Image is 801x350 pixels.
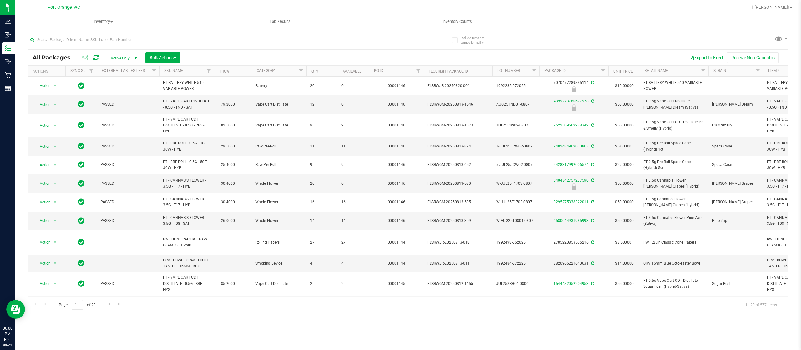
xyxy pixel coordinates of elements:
input: 1 [72,300,83,310]
span: GRV - BOWL - GRAV - OCTO-TASTER - 16MM - BLUE [163,257,210,269]
span: 27 [341,239,365,245]
span: Action [34,238,51,247]
a: Lot Number [497,69,520,73]
div: Newly Received [538,86,609,92]
span: FLSRWJR-20250820-006 [427,83,489,89]
span: FLSRWGM-20250813-309 [427,218,489,224]
a: 00001145 [388,281,405,286]
a: 00001144 [388,261,405,265]
span: In Sync [78,238,84,247]
span: $50.00000 [612,100,637,109]
span: Rolling Papers [255,239,303,245]
span: FT 0.5g Vape Cart CDT Distillate Sugar Rush (Hybrid-Sativa) [643,278,705,290]
span: $3.50000 [612,238,635,247]
span: FT 0.5g Vape Cart CDT Distillate PB & Smelly (Hybrid) [643,119,705,131]
span: 11 [310,143,334,149]
span: In Sync [78,160,84,169]
span: Sync from Compliance System [590,219,594,223]
div: 2785220853505216 [538,239,609,245]
span: select [51,161,59,169]
button: Receive Non-Cannabis [727,52,779,63]
a: 00001146 [388,84,405,88]
span: All Packages [33,54,77,61]
span: select [51,216,59,225]
a: Strain [713,69,726,73]
inline-svg: Outbound [5,59,11,65]
span: FT - CANNABIS FLOWER - 3.5G - T17 - HYB [163,178,210,189]
span: 29.5000 [218,142,238,151]
span: FLSRWGM-20250813-1546 [427,101,489,107]
span: 9 [341,162,365,168]
span: FT 3.5g Cannabis Flower [PERSON_NAME] Grapes (Hybrid) [643,196,705,208]
span: $50.00000 [612,198,637,207]
span: Page of 29 [54,300,101,310]
span: 11 [341,143,365,149]
span: select [51,238,59,247]
span: FLSRWGM-20250812-1455 [427,281,489,287]
span: select [51,142,59,151]
span: Action [34,198,51,207]
span: 14 [341,218,365,224]
a: 00001146 [388,219,405,223]
span: In Sync [78,179,84,188]
a: 00001144 [388,240,405,244]
button: Bulk Actions [145,52,180,63]
span: FT - VAPE CART DISTILLATE - 0.5G - TND - SAT [163,98,210,110]
span: Action [34,279,51,288]
span: Whole Flower [255,181,303,187]
span: 79.2000 [218,100,238,109]
span: 1992285-072025 [496,83,536,89]
span: Action [34,216,51,225]
span: In Sync [78,121,84,130]
span: 30.4000 [218,179,238,188]
a: Inventory Counts [369,15,545,28]
span: 27 [310,239,334,245]
a: Package ID [544,69,566,73]
span: Sync from Compliance System [590,144,594,148]
span: In Sync [78,198,84,206]
span: 26.0000 [218,216,238,225]
inline-svg: Inventory [5,45,11,51]
span: Sync from Compliance System [590,261,594,265]
a: Qty [311,69,318,74]
span: select [51,198,59,207]
span: FLSRWGM-20250813-652 [427,162,489,168]
span: RW - CONE PAPERS - RAW - CLASSIC - 1.25IN [163,236,210,248]
span: In Sync [78,216,84,225]
a: 00001146 [388,102,405,106]
span: Smoking Device [255,260,303,266]
span: 12 [310,101,334,107]
inline-svg: Analytics [5,18,11,24]
span: [PERSON_NAME] Grapes [712,181,759,187]
a: Filter [204,66,214,76]
inline-svg: Reports [5,85,11,92]
span: Sync from Compliance System [590,99,594,103]
a: Category [257,69,275,73]
a: 2428317992006574 [554,162,589,167]
a: External Lab Test Result [102,69,151,73]
span: Inventory Counts [434,19,480,24]
span: PB & Smelly [712,122,759,128]
span: FT - CANNABIS FLOWER - 3.5G - T08 - SAT [163,215,210,227]
span: JUL25SRH01-0806 [496,281,536,287]
a: 6580044931985993 [554,219,589,223]
a: SKU Name [164,69,183,73]
span: 0 [341,101,365,107]
span: select [51,100,59,109]
span: Include items not tagged for facility [461,35,492,45]
span: FT - VAPE CART CDT DISTILLATE - 0.5G - SRH - HYS [163,275,210,293]
a: Inventory [15,15,192,28]
span: Sync from Compliance System [590,80,594,85]
inline-svg: Retail [5,72,11,78]
span: 1 - 20 of 577 items [740,300,782,309]
a: Available [343,69,361,74]
span: select [51,121,59,130]
span: 85.2000 [218,279,238,288]
a: Filter [413,66,424,76]
span: Sync from Compliance System [590,240,594,244]
span: FLSRWJR-20250813-011 [427,260,489,266]
span: PASSED [100,101,156,107]
a: 00001146 [388,181,405,186]
span: PASSED [100,122,156,128]
span: 0 [341,83,365,89]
